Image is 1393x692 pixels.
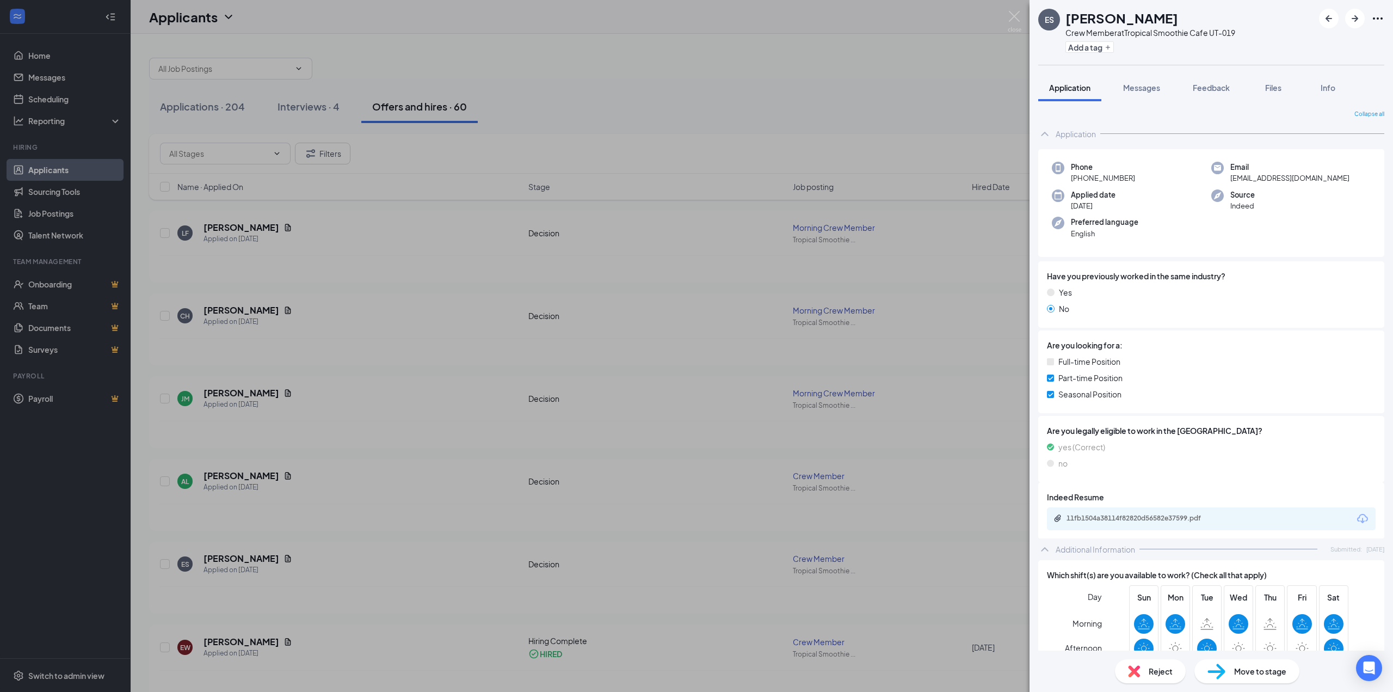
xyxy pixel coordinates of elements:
span: No [1059,303,1069,315]
span: Part-time Position [1058,372,1123,384]
span: Files [1265,83,1281,93]
span: Preferred language [1071,217,1138,228]
span: Reject [1149,665,1173,677]
svg: Ellipses [1371,12,1384,25]
span: Afternoon [1065,638,1102,658]
span: Sat [1324,591,1343,603]
span: Mon [1166,591,1185,603]
svg: ChevronUp [1038,127,1051,140]
span: English [1071,228,1138,239]
span: yes (Correct) [1058,441,1105,453]
span: Collapse all [1354,110,1384,119]
span: Fri [1292,591,1312,603]
div: Additional Information [1056,544,1135,555]
span: Move to stage [1234,665,1286,677]
span: Have you previously worked in the same industry? [1047,270,1225,282]
span: [DATE] [1366,544,1384,554]
span: Are you looking for a: [1047,339,1123,351]
button: PlusAdd a tag [1065,41,1114,53]
a: Paperclip11fb1504a38114f82820d56582e37599.pdf [1053,514,1230,524]
span: Application [1049,83,1090,93]
span: Which shift(s) are you available to work? (Check all that apply) [1047,569,1267,581]
span: Yes [1059,286,1072,298]
span: Messages [1123,83,1160,93]
span: Sun [1134,591,1154,603]
div: Application [1056,128,1096,139]
svg: Plus [1105,44,1111,51]
span: Email [1230,162,1349,173]
span: Tue [1197,591,1217,603]
span: Thu [1260,591,1280,603]
div: Crew Member at Tropical Smoothie Cafe UT-019 [1065,27,1235,38]
span: [DATE] [1071,200,1115,211]
button: ArrowRight [1345,9,1365,28]
span: Info [1321,83,1335,93]
span: [EMAIL_ADDRESS][DOMAIN_NAME] [1230,173,1349,183]
div: ES [1045,14,1054,25]
span: Wed [1229,591,1248,603]
svg: Download [1356,512,1369,525]
div: Open Intercom Messenger [1356,655,1382,681]
svg: ChevronUp [1038,543,1051,556]
span: Source [1230,189,1255,200]
span: Feedback [1193,83,1230,93]
h1: [PERSON_NAME] [1065,9,1178,27]
span: Day [1088,591,1102,603]
span: Seasonal Position [1058,388,1121,400]
span: Submitted: [1330,544,1362,554]
span: [PHONE_NUMBER] [1071,173,1135,183]
span: no [1058,457,1068,469]
span: Are you legally eligible to work in the [GEOGRAPHIC_DATA]? [1047,425,1376,437]
div: 11fb1504a38114f82820d56582e37599.pdf [1067,514,1219,523]
span: Morning [1073,614,1102,633]
span: Full-time Position [1058,356,1120,368]
span: Applied date [1071,189,1115,200]
svg: ArrowLeftNew [1322,12,1335,25]
span: Phone [1071,162,1135,173]
svg: ArrowRight [1348,12,1361,25]
button: ArrowLeftNew [1319,9,1339,28]
span: Indeed [1230,200,1255,211]
svg: Paperclip [1053,514,1062,523]
span: Indeed Resume [1047,491,1104,503]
